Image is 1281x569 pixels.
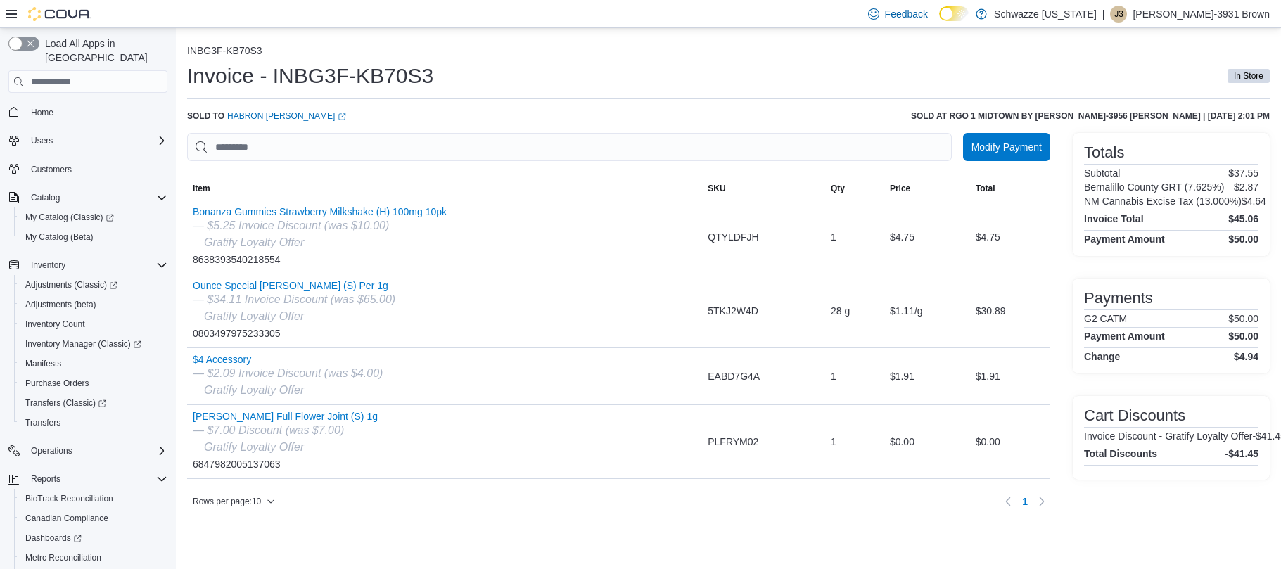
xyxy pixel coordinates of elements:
h3: Cart Discounts [1084,407,1185,424]
div: 8638393540218554 [193,206,447,268]
a: Home [25,104,59,121]
span: Purchase Orders [20,375,167,392]
span: My Catalog (Beta) [20,229,167,245]
a: BioTrack Reconciliation [20,490,119,507]
div: $30.89 [970,297,1050,325]
div: 1 [825,428,884,456]
i: Gratify Loyalty Offer [204,441,304,453]
button: Canadian Compliance [14,509,173,528]
span: Reports [25,471,167,487]
h6: G2 CATM [1084,313,1127,324]
a: Habron [PERSON_NAME]External link [227,110,346,122]
h4: $50.00 [1228,234,1258,245]
h4: $50.00 [1228,331,1258,342]
button: Users [25,132,58,149]
span: My Catalog (Classic) [25,212,114,223]
div: 0803497975233305 [193,280,395,342]
div: $1.11/g [884,297,970,325]
span: Canadian Compliance [20,510,167,527]
span: EABD7G4A [708,368,760,385]
span: My Catalog (Classic) [20,209,167,226]
span: Reports [31,473,60,485]
span: Load All Apps in [GEOGRAPHIC_DATA] [39,37,167,65]
button: Users [3,131,173,151]
div: $0.00 [970,428,1050,456]
span: Customers [31,164,72,175]
span: Modify Payment [971,140,1042,154]
a: Adjustments (Classic) [20,276,123,293]
span: Purchase Orders [25,378,89,389]
h4: $45.06 [1228,213,1258,224]
span: Users [31,135,53,146]
div: — $7.00 Discount (was $7.00) [193,422,378,439]
button: Qty [825,177,884,200]
span: Manifests [20,355,167,372]
button: Reports [25,471,66,487]
span: Item [193,183,210,194]
span: Customers [25,160,167,178]
a: My Catalog (Classic) [20,209,120,226]
span: Users [25,132,167,149]
span: QTYLDFJH [708,229,758,245]
div: — $5.25 Invoice Discount (was $10.00) [193,217,447,234]
div: $4.75 [970,223,1050,251]
p: $2.87 [1234,181,1258,193]
button: Price [884,177,970,200]
span: Transfers (Classic) [20,395,167,411]
div: 1 [825,362,884,390]
div: 6847982005137063 [193,411,378,473]
a: Inventory Manager (Classic) [14,334,173,354]
a: My Catalog (Beta) [20,229,99,245]
span: Qty [831,183,845,194]
a: Adjustments (Classic) [14,275,173,295]
span: Adjustments (Classic) [20,276,167,293]
i: Gratify Loyalty Offer [204,384,304,396]
span: Catalog [25,189,167,206]
span: Transfers [25,417,60,428]
span: BioTrack Reconciliation [20,490,167,507]
button: Catalog [25,189,65,206]
img: Cova [28,7,91,21]
button: My Catalog (Beta) [14,227,173,247]
svg: External link [338,113,346,121]
button: Item [187,177,702,200]
button: BioTrack Reconciliation [14,489,173,509]
a: Dashboards [20,530,87,546]
span: Total [976,183,995,194]
span: Dashboards [20,530,167,546]
button: Inventory [3,255,173,275]
span: Transfers (Classic) [25,397,106,409]
nav: An example of EuiBreadcrumbs [187,45,1270,59]
span: Canadian Compliance [25,513,108,524]
a: Inventory Count [20,316,91,333]
h4: Change [1084,351,1120,362]
button: Inventory [25,257,71,274]
i: Gratify Loyalty Offer [204,310,304,322]
h4: -$41.45 [1225,448,1258,459]
button: Ounce Special [PERSON_NAME] (S) Per 1g [193,280,395,291]
span: Inventory Manager (Classic) [25,338,141,350]
a: Metrc Reconciliation [20,549,107,566]
a: Customers [25,161,77,178]
a: Purchase Orders [20,375,95,392]
span: Manifests [25,358,61,369]
nav: Pagination for table: MemoryTable from EuiInMemoryTable [1000,490,1050,513]
h4: Total Discounts [1084,448,1157,459]
button: Total [970,177,1050,200]
button: Adjustments (beta) [14,295,173,314]
button: SKU [702,177,825,200]
p: $37.55 [1228,167,1258,179]
div: $0.00 [884,428,970,456]
button: [PERSON_NAME] Full Flower Joint (S) 1g [193,411,378,422]
button: Operations [3,441,173,461]
p: $50.00 [1228,313,1258,324]
button: Purchase Orders [14,373,173,393]
h6: NM Cannabis Excise Tax (13.000%) [1084,196,1242,207]
span: In Store [1234,70,1263,82]
button: Customers [3,159,173,179]
span: In Store [1228,69,1270,83]
div: $4.75 [884,223,970,251]
span: Inventory Manager (Classic) [20,335,167,352]
h3: Totals [1084,144,1124,161]
button: Home [3,101,173,122]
